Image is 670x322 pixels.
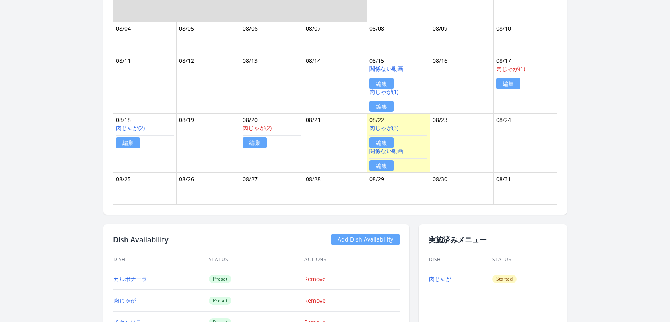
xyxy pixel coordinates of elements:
[367,173,430,205] td: 08/29
[369,137,394,148] a: 編集
[303,114,367,173] td: 08/21
[496,65,525,72] a: 肉じゃが(1)
[240,173,303,205] td: 08/27
[430,114,494,173] td: 08/23
[209,297,231,305] span: Preset
[116,137,140,148] a: 編集
[493,22,557,54] td: 08/10
[304,297,326,304] a: Remove
[430,22,494,54] td: 08/09
[496,78,520,89] a: 編集
[304,275,326,283] a: Remove
[367,114,430,173] td: 08/22
[369,78,394,89] a: 編集
[369,88,398,95] a: 肉じゃが(1)
[113,114,177,173] td: 08/18
[429,252,492,268] th: Dish
[113,297,136,304] a: 肉じゃが
[177,173,240,205] td: 08/26
[113,275,147,283] a: カルボナーラ
[209,275,231,283] span: Preset
[304,252,399,268] th: Actions
[116,124,145,132] a: 肉じゃが(2)
[430,173,494,205] td: 08/30
[492,252,557,268] th: Status
[303,22,367,54] td: 08/07
[177,114,240,173] td: 08/19
[367,54,430,114] td: 08/15
[113,234,169,245] h2: Dish Availability
[369,160,394,171] a: 編集
[240,22,303,54] td: 08/06
[369,101,394,112] a: 編集
[113,173,177,205] td: 08/25
[177,22,240,54] td: 08/05
[240,54,303,114] td: 08/13
[243,137,267,148] a: 編集
[113,54,177,114] td: 08/11
[331,234,400,245] a: Add Dish Availability
[177,54,240,114] td: 08/12
[113,22,177,54] td: 08/04
[303,173,367,205] td: 08/28
[429,234,557,245] h2: 実施済みメニュー
[367,22,430,54] td: 08/08
[492,275,517,283] span: Started
[208,252,304,268] th: Status
[493,173,557,205] td: 08/31
[369,147,403,155] a: 関係ない動画
[429,275,451,283] a: 肉じゃが
[493,114,557,173] td: 08/24
[113,252,208,268] th: Dish
[240,114,303,173] td: 08/20
[303,54,367,114] td: 08/14
[430,54,494,114] td: 08/16
[369,65,403,72] a: 関係ない動画
[369,124,398,132] a: 肉じゃが(3)
[493,54,557,114] td: 08/17
[243,124,272,132] a: 肉じゃが(2)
